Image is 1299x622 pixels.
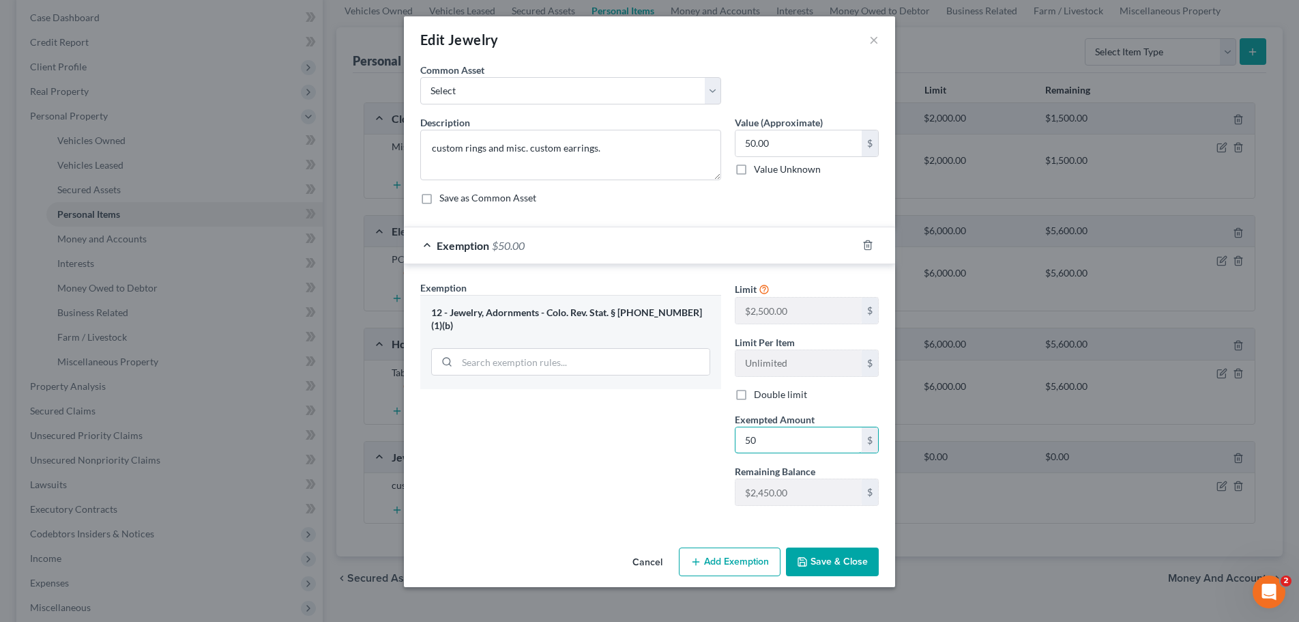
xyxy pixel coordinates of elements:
[735,350,862,376] input: --
[492,239,525,252] span: $50.00
[735,130,862,156] input: 0.00
[679,548,780,576] button: Add Exemption
[420,282,467,294] span: Exemption
[1281,576,1291,586] span: 2
[735,414,815,425] span: Exempted Amount
[862,479,878,505] div: $
[457,349,710,375] input: Search exemption rules...
[420,30,499,49] div: Edit Jewelry
[622,549,673,576] button: Cancel
[735,298,862,324] input: --
[735,479,862,505] input: --
[437,239,489,252] span: Exemption
[862,350,878,376] div: $
[754,388,807,401] label: Double limit
[862,130,878,156] div: $
[420,63,484,77] label: Common Asset
[439,191,536,205] label: Save as Common Asset
[735,283,757,295] span: Limit
[754,162,821,176] label: Value Unknown
[786,548,879,576] button: Save & Close
[735,335,795,350] label: Limit Per Item
[735,427,862,453] input: 0.00
[420,117,470,128] span: Description
[869,31,879,48] button: ×
[735,464,815,479] label: Remaining Balance
[431,307,710,332] div: 12 - Jewelry, Adornments - Colo. Rev. Stat. § [PHONE_NUMBER] (1)(b)
[862,427,878,453] div: $
[735,115,823,130] label: Value (Approximate)
[1253,576,1285,608] iframe: Intercom live chat
[862,298,878,324] div: $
